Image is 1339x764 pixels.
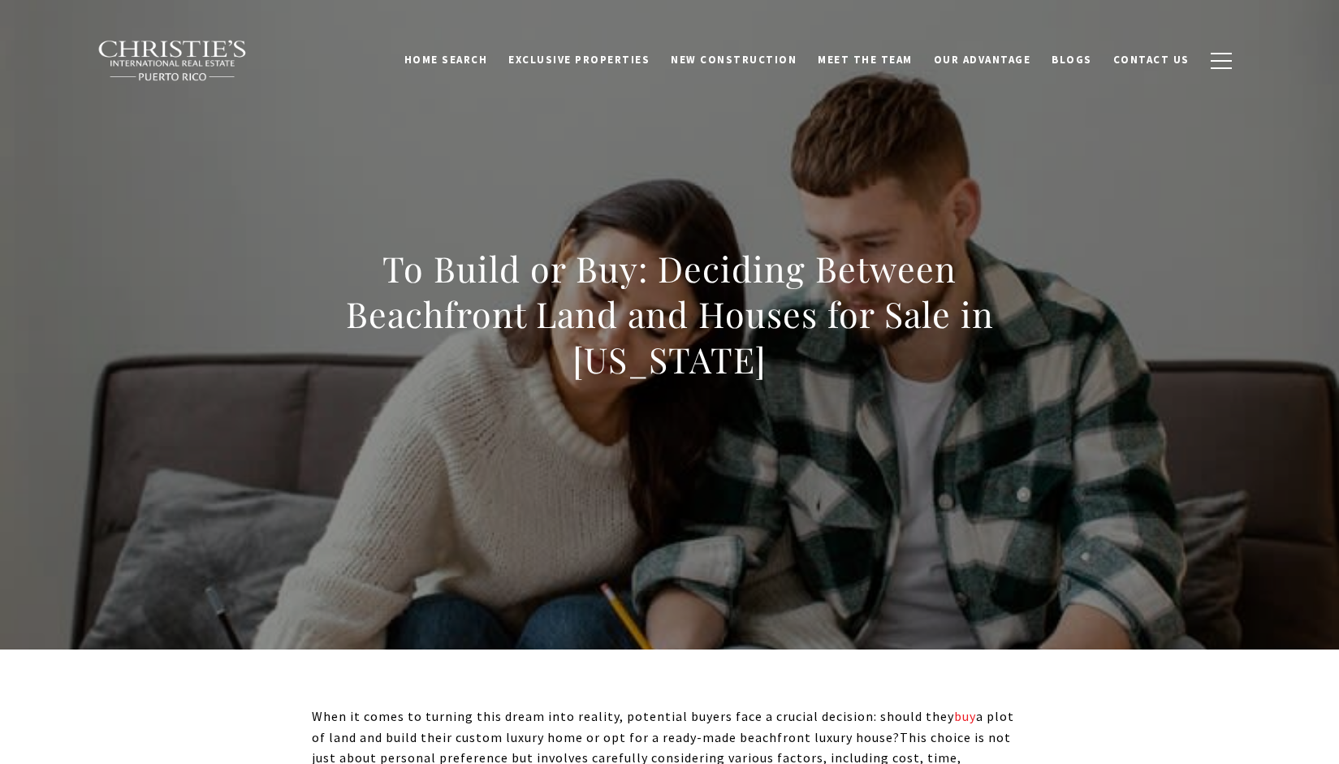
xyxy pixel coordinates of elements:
[394,45,499,76] a: Home Search
[508,53,650,67] span: Exclusive Properties
[97,40,248,82] img: Christie's International Real Estate black text logo
[312,246,1028,382] h1: To Build or Buy: Deciding Between Beachfront Land and Houses for Sale in [US_STATE]
[934,53,1031,67] span: Our Advantage
[1041,45,1103,76] a: Blogs
[671,53,797,67] span: New Construction
[498,45,660,76] a: Exclusive Properties
[1113,53,1190,67] span: Contact Us
[1052,53,1092,67] span: Blogs
[312,708,1014,745] span: When it comes to turning this dream into reality, potential buyers face a crucial decision: shoul...
[807,45,923,76] a: Meet the Team
[923,45,1042,76] a: Our Advantage
[954,708,976,724] a: buy
[660,45,807,76] a: New Construction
